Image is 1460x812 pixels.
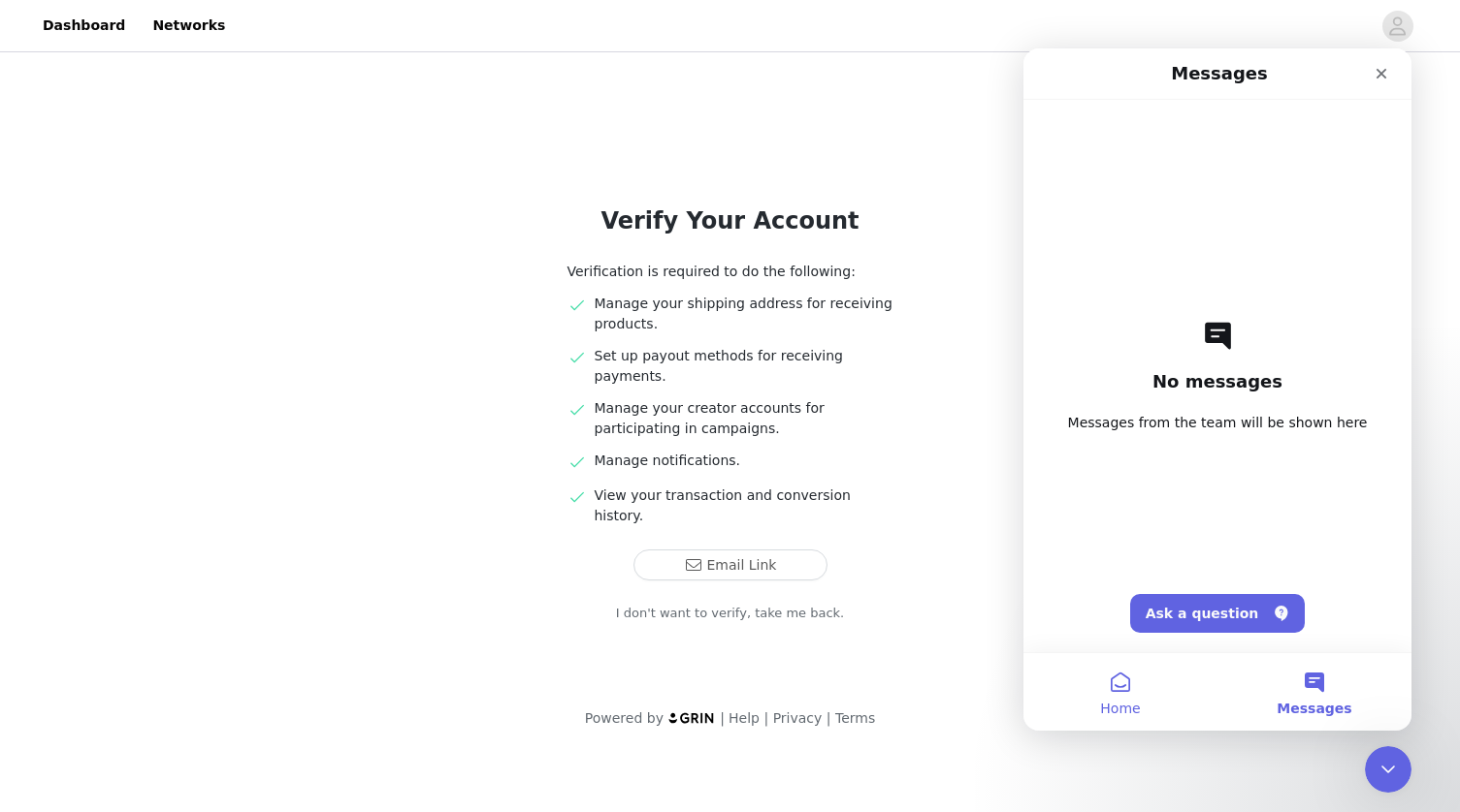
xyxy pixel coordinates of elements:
iframe: Intercom live chat [1365,746,1411,793]
p: Manage notifications. [595,451,893,471]
a: Terms [835,710,875,726]
p: Manage your creator accounts for participating in campaigns. [595,398,893,439]
span: | [720,710,725,726]
p: View your transaction and conversion history. [595,485,893,526]
h1: Verify Your Account [521,203,940,238]
iframe: Intercom live chat [1023,48,1411,731]
p: Verification is required to do the following: [568,262,893,282]
p: Manage your shipping address for receiving products. [595,294,893,334]
a: Help [729,710,760,726]
a: Networks [141,4,237,47]
a: I don't want to verify, take me back. [616,604,845,623]
button: Email Link [633,549,827,580]
span: | [827,710,831,726]
img: logo [667,711,716,724]
a: Dashboard [31,4,137,47]
div: avatar [1388,11,1407,42]
span: Powered by [585,710,664,726]
span: | [763,710,768,726]
a: Privacy [773,710,823,726]
p: Set up payout methods for receiving payments. [595,346,893,387]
